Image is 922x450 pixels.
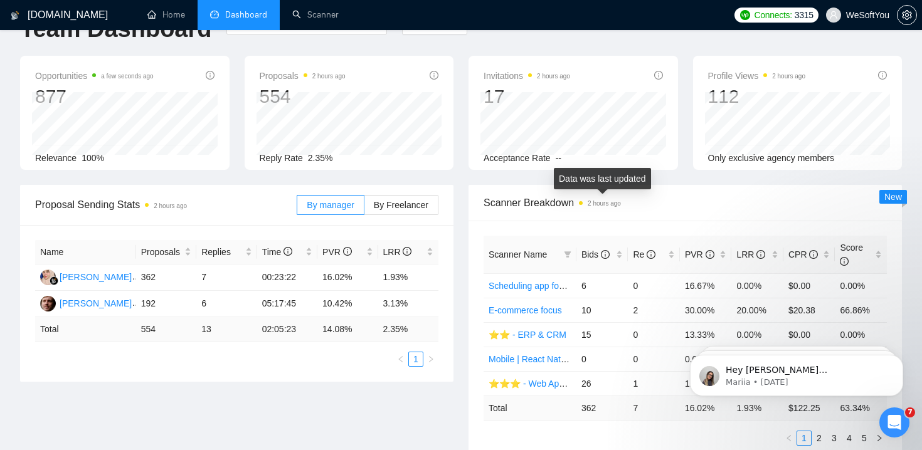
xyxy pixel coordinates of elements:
[60,270,132,284] div: [PERSON_NAME]
[312,73,346,80] time: 2 hours ago
[423,352,438,367] li: Next Page
[257,291,317,317] td: 05:17:45
[430,71,438,80] span: info-circle
[754,8,792,22] span: Connects:
[736,249,765,259] span: LRR
[783,273,835,298] td: $0.00
[812,431,827,446] li: 2
[731,298,783,322] td: 20.00%
[556,153,561,163] span: --
[633,249,655,259] span: Re
[484,68,570,83] span: Invitations
[374,200,428,210] span: By Freelancer
[782,431,797,446] li: Previous Page
[408,352,423,367] li: 1
[581,249,610,259] span: Bids
[840,243,863,266] span: Score
[628,322,680,347] td: 0
[685,249,714,259] span: PVR
[905,407,915,417] span: 7
[788,249,818,259] span: CPR
[680,322,732,347] td: 13.33%
[292,9,339,20] a: searchScanner
[879,407,909,437] iframe: Intercom live chat
[782,431,797,446] button: left
[740,10,750,20] img: upwork-logo.png
[322,247,352,257] span: PVR
[40,271,132,281] a: AJ[PERSON_NAME]
[671,328,922,416] iframe: Intercom notifications message
[706,250,714,259] span: info-circle
[397,355,405,363] span: left
[11,6,19,26] img: logo
[772,73,805,80] time: 2 hours ago
[136,264,196,291] td: 362
[484,195,887,211] span: Scanner Breakdown
[35,68,154,83] span: Opportunities
[35,317,136,342] td: Total
[484,85,570,108] div: 17
[827,431,842,446] li: 3
[35,240,136,264] th: Name
[680,273,732,298] td: 16.67%
[857,431,872,446] li: 5
[50,276,58,285] img: gigradar-bm.png
[876,434,883,442] span: right
[378,317,439,342] td: 2.35 %
[647,250,655,259] span: info-circle
[797,431,811,445] a: 1
[308,153,333,163] span: 2.35%
[257,317,317,342] td: 02:05:23
[35,197,297,212] span: Proposal Sending Stats
[708,68,806,83] span: Profile Views
[60,296,132,310] div: [PERSON_NAME]
[628,273,680,298] td: 0
[307,200,354,210] span: By manager
[136,240,196,264] th: Proposals
[40,296,56,311] img: DB
[147,9,185,20] a: homeHome
[383,247,412,257] span: LRR
[898,10,916,20] span: setting
[628,298,680,322] td: 2
[795,8,813,22] span: 3315
[210,10,219,19] span: dashboard
[378,291,439,317] td: 3.13%
[628,371,680,395] td: 1
[196,317,257,342] td: 13
[35,153,77,163] span: Relevance
[835,322,887,347] td: 0.00%
[40,269,56,285] img: AJ
[489,330,566,340] a: ⭐️⭐️ - ERP & CRM
[829,11,838,19] span: user
[576,395,628,420] td: 362
[283,247,292,256] span: info-circle
[206,71,215,80] span: info-circle
[225,9,267,20] span: Dashboard
[101,73,153,80] time: a few seconds ago
[393,352,408,367] li: Previous Page
[588,200,621,207] time: 2 hours ago
[196,264,257,291] td: 7
[878,71,887,80] span: info-circle
[842,431,856,445] a: 4
[196,291,257,317] td: 6
[489,281,573,291] a: Scheduling app focus
[154,202,187,209] time: 2 hours ago
[489,249,547,259] span: Scanner Name
[317,264,378,291] td: 16.02%
[576,273,628,298] td: 6
[708,85,806,108] div: 112
[884,192,902,202] span: New
[785,434,793,442] span: left
[812,431,826,445] a: 2
[576,371,628,395] td: 26
[783,298,835,322] td: $20.38
[489,354,572,364] a: Mobile | React Native
[403,247,411,256] span: info-circle
[628,347,680,371] td: 0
